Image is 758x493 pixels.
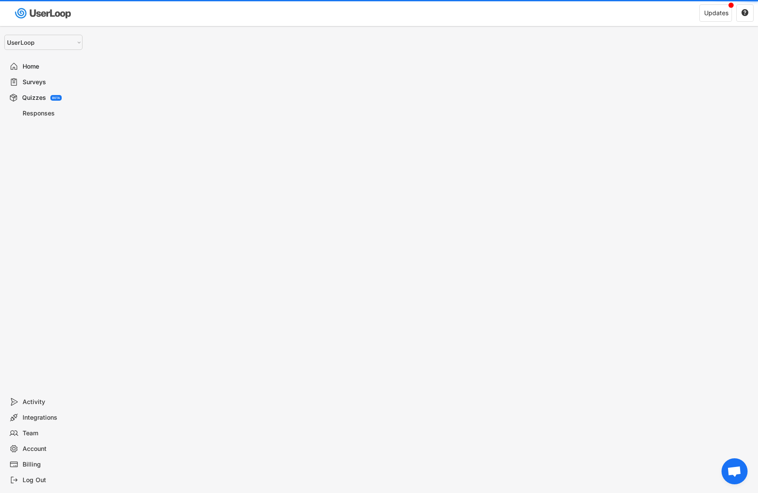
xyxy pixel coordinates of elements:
div: Responses [23,109,80,118]
div: Activity [23,398,80,406]
div: Open chat [722,458,748,484]
div: Log Out [23,476,80,484]
div: Surveys [23,78,80,86]
div: Billing [23,460,80,469]
div: Updates [704,10,728,16]
div: Account [23,445,80,453]
div: Integrations [23,414,80,422]
div: Home [23,62,80,71]
img: userloop-logo-01.svg [13,4,74,22]
div: Quizzes [22,94,46,102]
button:  [741,9,749,17]
div: BETA [52,96,60,99]
text:  [741,9,748,16]
div: Team [23,429,80,437]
